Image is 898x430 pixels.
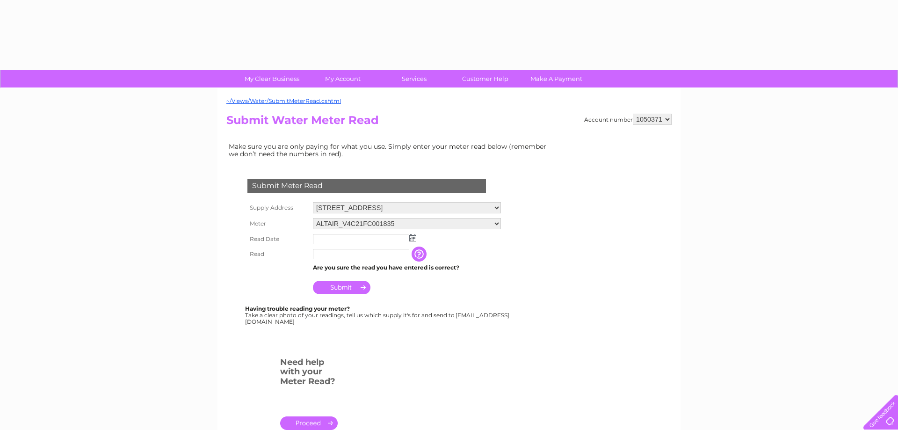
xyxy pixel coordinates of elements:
input: Submit [313,281,370,294]
div: Take a clear photo of your readings, tell us which supply it's for and send to [EMAIL_ADDRESS][DO... [245,306,511,325]
a: ~/Views/Water/SubmitMeterRead.cshtml [226,97,341,104]
th: Meter [245,216,311,232]
a: Make A Payment [518,70,595,87]
img: ... [409,234,416,241]
b: Having trouble reading your meter? [245,305,350,312]
div: Account number [584,114,672,125]
a: Customer Help [447,70,524,87]
td: Make sure you are only paying for what you use. Simply enter your meter read below (remember we d... [226,140,554,160]
h3: Need help with your Meter Read? [280,356,338,391]
a: My Clear Business [233,70,311,87]
a: My Account [304,70,382,87]
div: Submit Meter Read [247,179,486,193]
th: Read Date [245,232,311,247]
a: Services [376,70,453,87]
input: Information [412,247,428,262]
th: Read [245,247,311,262]
a: . [280,416,338,430]
h2: Submit Water Meter Read [226,114,672,131]
th: Supply Address [245,200,311,216]
td: Are you sure the read you have entered is correct? [311,262,503,274]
